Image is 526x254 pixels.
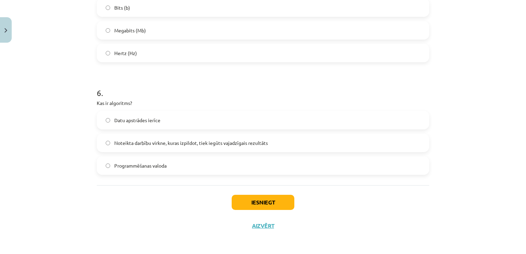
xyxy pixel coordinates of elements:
[114,4,130,11] span: Bits (b)
[250,222,276,229] button: Aizvērt
[114,117,160,124] span: Datu apstrādes ierīce
[114,139,268,147] span: Noteikta darbību virkne, kuras izpildot, tiek iegūts vajadzīgais rezultāts
[97,76,429,97] h1: 6 .
[106,51,110,55] input: Hertz (Hz)
[232,195,294,210] button: Iesniegt
[106,6,110,10] input: Bits (b)
[114,27,146,34] span: Megabits (Mb)
[106,163,110,168] input: Programmēšanas valoda
[114,50,137,57] span: Hertz (Hz)
[106,118,110,123] input: Datu apstrādes ierīce
[97,99,429,107] p: Kas ir algoritms?
[4,28,7,33] img: icon-close-lesson-0947bae3869378f0d4975bcd49f059093ad1ed9edebbc8119c70593378902aed.svg
[106,28,110,33] input: Megabits (Mb)
[106,141,110,145] input: Noteikta darbību virkne, kuras izpildot, tiek iegūts vajadzīgais rezultāts
[114,162,167,169] span: Programmēšanas valoda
